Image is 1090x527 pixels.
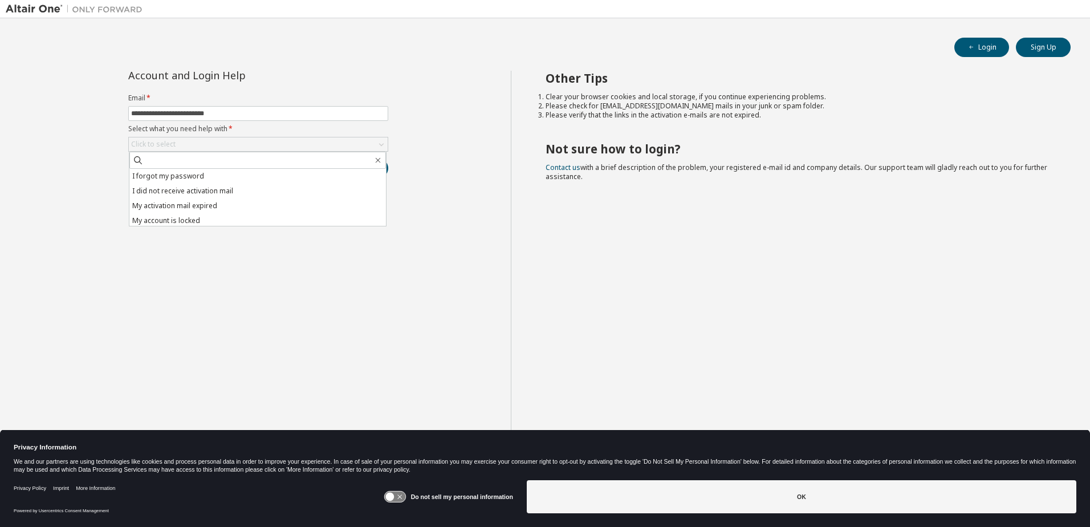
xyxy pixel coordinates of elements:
a: Contact us [546,163,580,172]
li: Please check for [EMAIL_ADDRESS][DOMAIN_NAME] mails in your junk or spam folder. [546,102,1051,111]
label: Select what you need help with [128,124,388,133]
label: Email [128,94,388,103]
button: Sign Up [1016,38,1071,57]
div: Account and Login Help [128,71,336,80]
button: Login [954,38,1009,57]
h2: Not sure how to login? [546,141,1051,156]
div: Click to select [129,137,388,151]
li: Clear your browser cookies and local storage, if you continue experiencing problems. [546,92,1051,102]
img: Altair One [6,3,148,15]
div: Click to select [131,140,176,149]
h2: Other Tips [546,71,1051,86]
li: I forgot my password [129,169,386,184]
span: with a brief description of the problem, your registered e-mail id and company details. Our suppo... [546,163,1047,181]
li: Please verify that the links in the activation e-mails are not expired. [546,111,1051,120]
